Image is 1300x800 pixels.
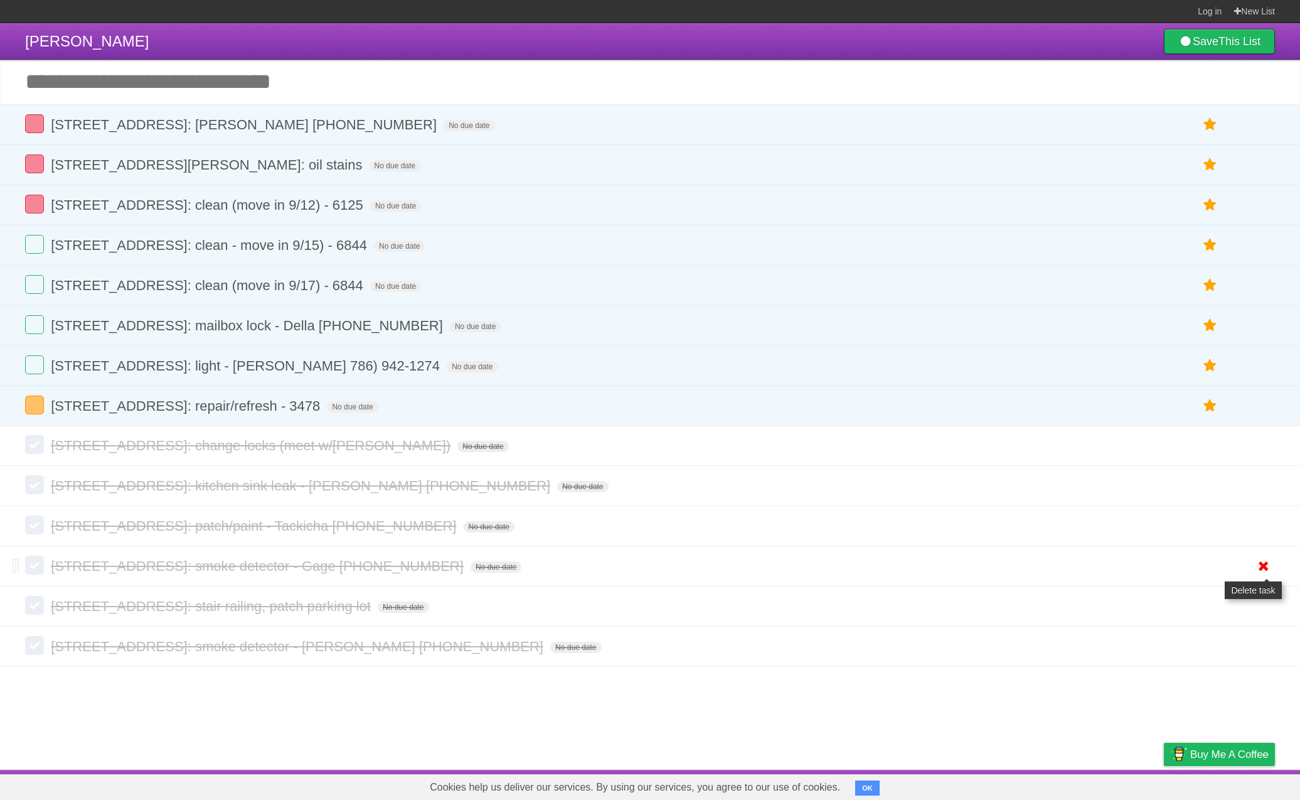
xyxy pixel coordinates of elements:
[1164,743,1275,766] a: Buy me a coffee
[1198,114,1222,135] label: Star task
[1196,773,1275,797] a: Suggest a feature
[25,396,44,414] label: Done
[370,160,420,171] span: No due date
[417,775,853,800] span: Cookies help us deliver our services. By using our services, you agree to our use of cookies.
[1198,396,1222,416] label: Star task
[997,773,1023,797] a: About
[25,315,44,334] label: Done
[25,154,44,173] label: Done
[1170,743,1187,765] img: Buy me a coffee
[1198,154,1222,175] label: Star task
[51,197,366,213] span: [STREET_ADDRESS]: clean (move in 9/12) - 6125
[1198,275,1222,296] label: Star task
[1105,773,1132,797] a: Terms
[1148,773,1180,797] a: Privacy
[25,516,44,534] label: Done
[51,639,546,654] span: [STREET_ADDRESS]: smoke detector - [PERSON_NAME] [PHONE_NUMBER]
[51,117,440,132] span: [STREET_ADDRESS]: [PERSON_NAME] [PHONE_NUMBER]
[370,200,421,212] span: No due date
[370,281,421,292] span: No due date
[25,195,44,214] label: Done
[1190,743,1269,765] span: Buy me a coffee
[1198,315,1222,336] label: Star task
[51,478,553,494] span: [STREET_ADDRESS]: kitchen sink leak - [PERSON_NAME] [PHONE_NUMBER]
[51,398,323,414] span: [STREET_ADDRESS]: repair/refresh - 3478
[25,33,149,50] span: [PERSON_NAME]
[25,114,44,133] label: Done
[444,120,494,131] span: No due date
[51,558,467,574] span: [STREET_ADDRESS]: smoke detector - Gage [PHONE_NUMBER]
[457,441,508,452] span: No due date
[464,521,514,532] span: No due date
[25,275,44,294] label: Done
[25,355,44,374] label: Done
[1198,355,1222,376] label: Star task
[25,435,44,454] label: Done
[450,321,501,332] span: No due date
[51,278,366,293] span: [STREET_ADDRESS]: clean (move in 9/17) - 6844
[374,241,425,252] span: No due date
[1218,35,1260,48] b: This List
[25,556,44,575] label: Done
[51,157,365,173] span: [STREET_ADDRESS][PERSON_NAME]: oil stains
[471,561,521,573] span: No due date
[447,361,498,372] span: No due date
[25,596,44,615] label: Done
[557,481,608,492] span: No due date
[51,598,374,614] span: [STREET_ADDRESS]: stair railing, patch parking lot
[51,237,370,253] span: [STREET_ADDRESS]: clean - move in 9/15) - 6844
[25,636,44,655] label: Done
[327,401,378,413] span: No due date
[1164,29,1275,54] a: SaveThis List
[51,358,443,374] span: [STREET_ADDRESS]: light - [PERSON_NAME] 786) 942-1274
[51,518,459,534] span: [STREET_ADDRESS]: patch/paint - Tackicha [PHONE_NUMBER]
[51,438,454,453] span: [STREET_ADDRESS]: change locks (meet w/[PERSON_NAME])
[51,318,446,333] span: [STREET_ADDRESS]: mailbox lock - Della [PHONE_NUMBER]
[1198,195,1222,215] label: Star task
[1198,235,1222,256] label: Star task
[25,475,44,494] label: Done
[25,235,44,254] label: Done
[550,642,601,653] span: No due date
[378,602,429,613] span: No due date
[855,781,880,796] button: OK
[1038,773,1089,797] a: Developers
